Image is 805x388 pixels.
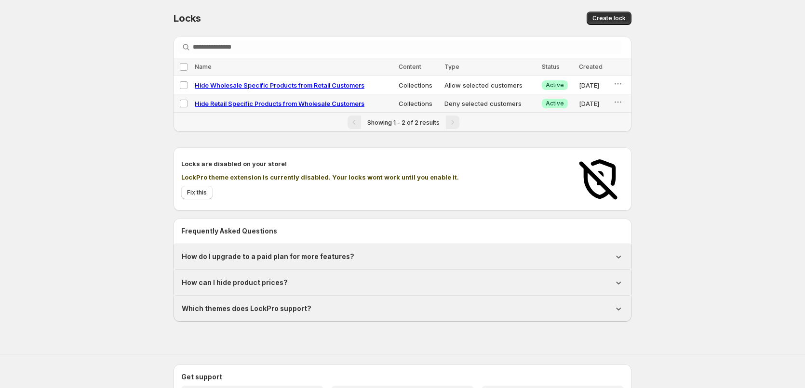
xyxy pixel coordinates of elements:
td: [DATE] [576,94,610,113]
span: Created [579,63,603,70]
h1: How can I hide product prices? [182,278,288,287]
nav: Pagination [174,112,631,132]
h1: Which themes does LockPro support? [182,304,311,313]
td: [DATE] [576,76,610,94]
a: Hide Retail Specific Products from Wholesale Customers [195,100,364,107]
td: Collections [396,94,442,113]
h1: How do I upgrade to a paid plan for more features? [182,252,354,261]
h2: Locks are disabled on your store! [181,159,566,168]
h2: Frequently Asked Questions [181,226,624,236]
span: Locks [174,13,201,24]
span: Active [546,81,564,89]
td: Allow selected customers [442,76,539,94]
p: LockPro theme extension is currently disabled. Your locks wont work until you enable it. [181,172,566,182]
span: Active [546,100,564,107]
button: Fix this [181,186,213,199]
span: Fix this [187,189,207,196]
button: Create lock [587,12,631,25]
span: Type [444,63,459,70]
span: Showing 1 - 2 of 2 results [367,119,440,126]
a: Hide Wholesale Specific Products from Retail Customers [195,81,364,89]
span: Status [542,63,560,70]
span: Create lock [592,14,626,22]
td: Deny selected customers [442,94,539,113]
span: Name [195,63,212,70]
td: Collections [396,76,442,94]
span: Content [399,63,421,70]
h2: Get support [181,372,624,382]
